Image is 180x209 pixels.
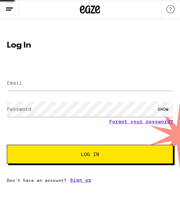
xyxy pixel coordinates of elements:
[7,80,22,86] label: Email
[7,145,173,164] button: Log In
[7,106,31,112] label: Password
[7,41,173,50] h1: Log In
[7,177,173,183] div: Don't have an account?
[7,75,173,91] input: Email
[153,102,173,117] div: SHOW
[109,119,173,124] a: Forgot your password?
[81,152,99,157] span: Log In
[70,177,91,183] a: Sign up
